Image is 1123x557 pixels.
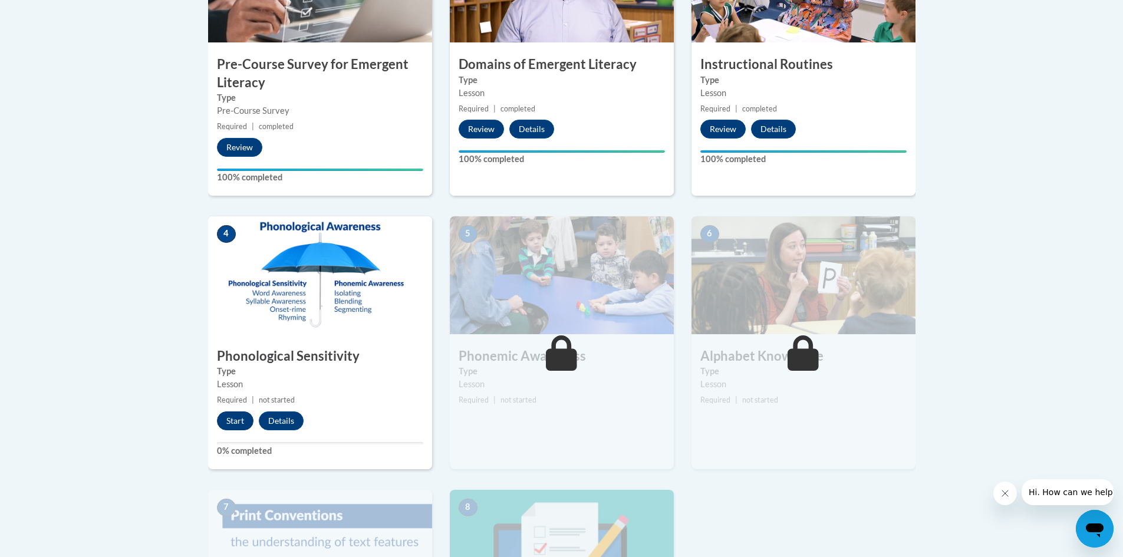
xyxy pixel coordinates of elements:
img: Course Image [691,216,915,334]
button: Details [509,120,554,139]
div: Your progress [217,169,423,171]
div: Lesson [459,378,665,391]
label: 0% completed [217,444,423,457]
span: | [735,104,737,113]
span: Hi. How can we help? [7,8,95,18]
div: Lesson [700,378,907,391]
label: Type [700,365,907,378]
iframe: Close message [993,482,1017,505]
label: 100% completed [700,153,907,166]
span: completed [259,122,294,131]
h3: Instructional Routines [691,55,915,74]
div: Your progress [700,150,907,153]
h3: Domains of Emergent Literacy [450,55,674,74]
h3: Alphabet Knowledge [691,347,915,365]
span: 8 [459,499,477,516]
span: Required [459,104,489,113]
h3: Pre-Course Survey for Emergent Literacy [208,55,432,92]
div: Your progress [459,150,665,153]
button: Details [751,120,796,139]
button: Review [459,120,504,139]
label: Type [217,91,423,104]
label: 100% completed [459,153,665,166]
img: Course Image [208,216,432,334]
span: Required [459,395,489,404]
label: Type [459,74,665,87]
span: | [493,395,496,404]
span: not started [500,395,536,404]
label: Type [217,365,423,378]
iframe: Button to launch messaging window [1076,510,1114,548]
span: not started [259,395,295,404]
span: | [493,104,496,113]
span: completed [500,104,535,113]
label: Type [700,74,907,87]
label: 100% completed [217,171,423,184]
iframe: Message from company [1022,479,1114,505]
div: Lesson [217,378,423,391]
span: Required [700,395,730,404]
button: Review [217,138,262,157]
span: Required [217,122,247,131]
span: completed [742,104,777,113]
button: Start [217,411,253,430]
span: 4 [217,225,236,243]
span: 5 [459,225,477,243]
div: Lesson [459,87,665,100]
span: | [252,395,254,404]
span: | [735,395,737,404]
div: Pre-Course Survey [217,104,423,117]
span: 6 [700,225,719,243]
button: Details [259,411,304,430]
span: Required [217,395,247,404]
h3: Phonological Sensitivity [208,347,432,365]
span: not started [742,395,778,404]
h3: Phonemic Awareness [450,347,674,365]
span: 7 [217,499,236,516]
img: Course Image [450,216,674,334]
span: Required [700,104,730,113]
div: Lesson [700,87,907,100]
button: Review [700,120,746,139]
label: Type [459,365,665,378]
span: | [252,122,254,131]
